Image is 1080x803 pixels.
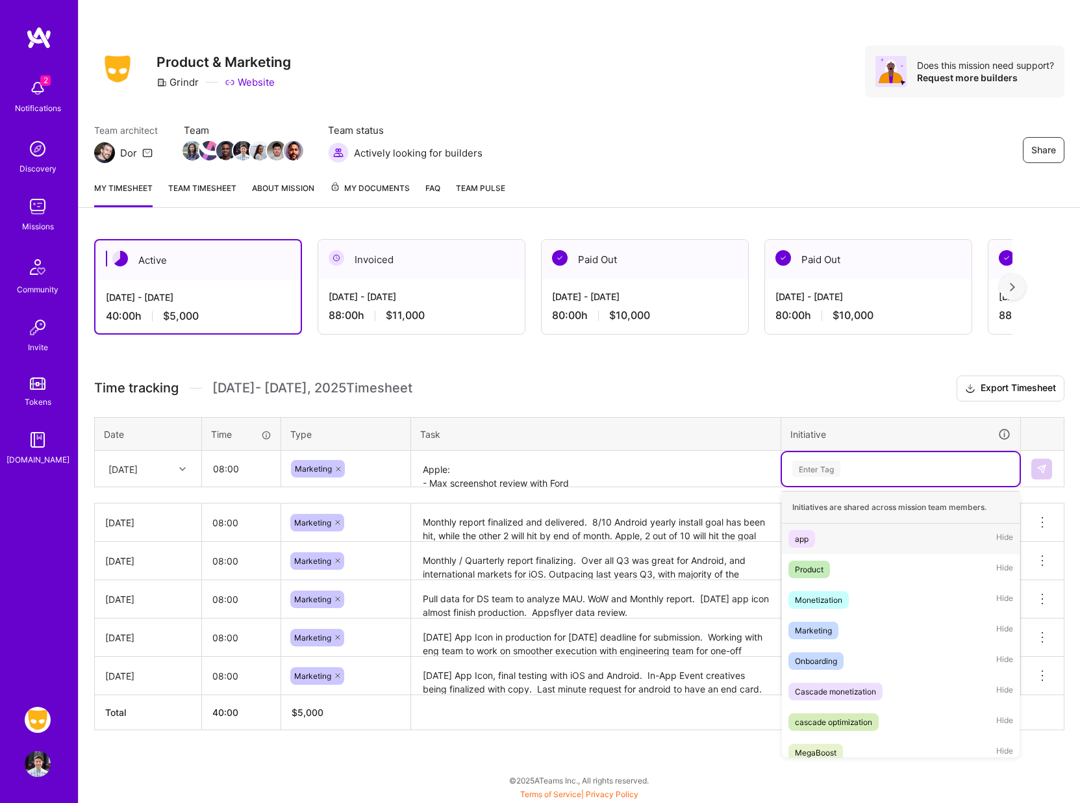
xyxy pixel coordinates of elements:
[199,141,219,160] img: Team Member Avatar
[157,54,291,70] h3: Product & Marketing
[782,491,1020,524] div: Initiatives are shared across mission team members.
[105,516,191,529] div: [DATE]
[25,427,51,453] img: guide book
[775,290,961,303] div: [DATE] - [DATE]
[456,183,505,193] span: Team Pulse
[182,141,202,160] img: Team Member Avatar
[917,71,1054,84] div: Request more builders
[520,789,581,799] a: Terms of Service
[216,141,236,160] img: Team Member Avatar
[329,250,344,266] img: Invoiced
[157,77,167,88] i: icon CompanyGray
[25,395,51,409] div: Tokens
[795,593,842,607] div: Monetization
[284,141,303,160] img: Team Member Avatar
[292,707,323,718] span: $ 5,000
[211,427,271,441] div: Time
[202,659,281,693] input: HH:MM
[105,593,191,606] div: [DATE]
[40,75,51,86] span: 2
[19,162,57,175] div: Discovery
[765,240,972,279] div: Paid Out
[957,376,1064,401] button: Export Timesheet
[106,290,290,304] div: [DATE] - [DATE]
[95,240,301,280] div: Active
[25,75,51,101] img: bell
[94,123,158,137] span: Team architect
[105,631,191,644] div: [DATE]
[157,75,199,89] div: Grindr
[294,518,331,528] span: Marketing
[552,250,568,266] img: Paid Out
[330,181,410,207] a: My Documents
[412,581,779,617] textarea: Pull data for DS team to analyze MAU. WoW and Monthly report. [DATE] app icon almost finish produ...
[95,417,202,451] th: Date
[179,466,186,472] i: icon Chevron
[285,140,302,162] a: Team Member Avatar
[329,309,514,322] div: 88:00 h
[999,250,1014,266] img: Paid Out
[25,707,51,733] img: Grindr: Product & Marketing
[294,671,331,681] span: Marketing
[21,707,54,733] a: Grindr: Product & Marketing
[412,505,779,541] textarea: Monthly report finalized and delivered. 8/10 Android yearly install goal has been hit, while the ...
[251,140,268,162] a: Team Member Avatar
[318,240,525,279] div: Invoiced
[142,147,153,158] i: icon Mail
[790,427,1011,442] div: Initiative
[412,620,779,656] textarea: [DATE] App Icon in production for [DATE] deadline for submission. Working with eng team to work o...
[330,181,410,196] span: My Documents
[30,377,45,390] img: tokens
[267,141,286,160] img: Team Member Avatar
[328,142,349,163] img: Actively looking for builders
[163,309,199,323] span: $5,000
[996,561,1013,578] span: Hide
[294,633,331,643] span: Marketing
[268,140,285,162] a: Team Member Avatar
[15,101,61,115] div: Notifications
[28,340,48,354] div: Invite
[202,695,281,730] th: 40:00
[21,751,54,777] a: User Avatar
[965,382,975,396] i: icon Download
[94,181,153,207] a: My timesheet
[25,314,51,340] img: Invite
[1031,144,1056,157] span: Share
[105,669,191,683] div: [DATE]
[996,591,1013,609] span: Hide
[775,250,791,266] img: Paid Out
[201,140,218,162] a: Team Member Avatar
[875,56,907,87] img: Avatar
[94,51,141,86] img: Company Logo
[328,123,483,137] span: Team status
[294,556,331,566] span: Marketing
[775,309,961,322] div: 80:00 h
[6,453,69,466] div: [DOMAIN_NAME]
[1010,283,1015,292] img: right
[996,530,1013,548] span: Hide
[218,140,234,162] a: Team Member Avatar
[329,290,514,303] div: [DATE] - [DATE]
[225,75,275,89] a: Website
[795,746,836,759] div: MegaBoost
[412,658,779,694] textarea: [DATE] App Icon, final testing with iOS and Android. In-App Event creatives being finalized with ...
[586,789,638,799] a: Privacy Policy
[202,620,281,655] input: HH:MM
[25,751,51,777] img: User Avatar
[94,380,179,396] span: Time tracking
[386,309,425,322] span: $11,000
[212,380,412,396] span: [DATE] - [DATE] , 2025 Timesheet
[281,417,411,451] th: Type
[996,622,1013,639] span: Hide
[202,505,281,540] input: HH:MM
[184,123,302,137] span: Team
[996,652,1013,670] span: Hide
[542,240,748,279] div: Paid Out
[78,764,1080,797] div: © 2025 ATeams Inc., All rights reserved.
[833,309,873,322] span: $10,000
[795,563,823,576] div: Product
[112,251,128,266] img: Active
[108,462,138,476] div: [DATE]
[95,695,202,730] th: Total
[425,181,440,207] a: FAQ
